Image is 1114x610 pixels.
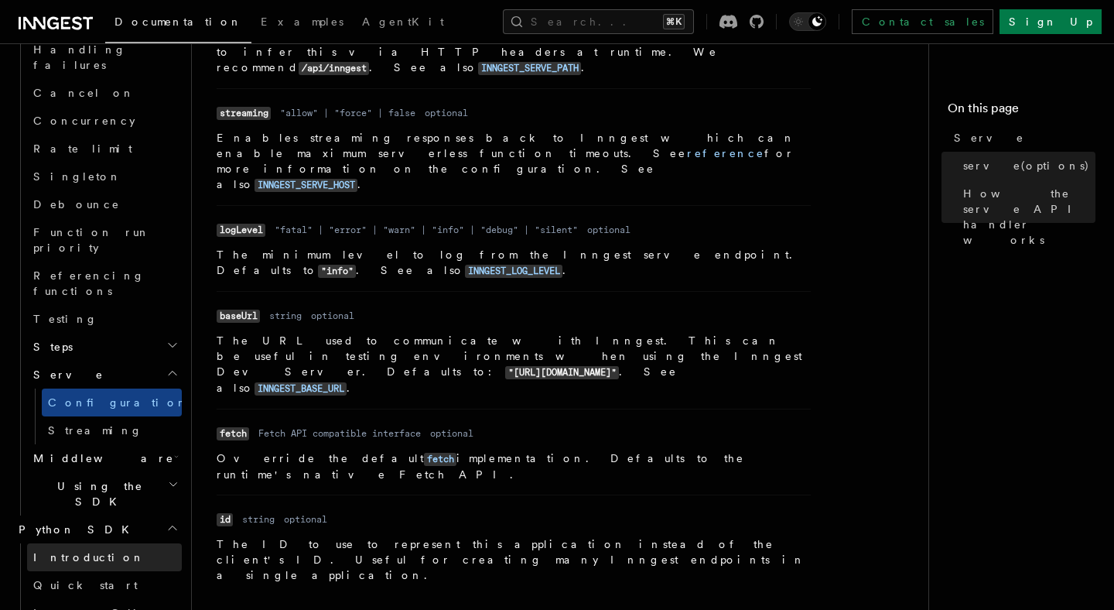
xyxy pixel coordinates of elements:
span: Serve [27,367,104,382]
kbd: ⌘K [663,14,685,29]
span: Rate limit [33,142,132,155]
p: The minimum level to log from the Inngest serve endpoint. Defaults to . See also . [217,247,811,279]
a: Concurrency [27,107,182,135]
button: Search...⌘K [503,9,694,34]
a: Documentation [105,5,251,43]
a: How the serve API handler works [957,180,1095,254]
dd: optional [284,513,327,526]
a: Testing [27,305,182,333]
code: INNGEST_BASE_URL [255,382,347,396]
a: AgentKit [353,5,453,42]
span: Streaming [48,424,142,437]
a: fetch [424,452,456,464]
dd: optional [311,310,354,322]
code: INNGEST_SERVE_PATH [478,62,581,75]
span: Cancel on [33,87,135,99]
a: reference [687,147,764,159]
a: INNGEST_BASE_URL [255,382,347,394]
button: Serve [27,361,182,389]
a: INNGEST_SERVE_HOST [255,178,357,190]
code: fetch [424,453,456,466]
a: Contact sales [852,9,993,34]
code: INNGEST_LOG_LEVEL [465,265,562,278]
span: AgentKit [362,15,444,28]
code: "[URL][DOMAIN_NAME]" [505,366,619,379]
span: Singleton [33,170,121,183]
code: fetch [217,427,249,440]
dd: optional [430,427,473,440]
dd: string [269,310,302,322]
a: Function run priority [27,218,182,262]
dd: optional [587,224,630,236]
span: Testing [33,313,97,325]
a: Serve [948,124,1095,152]
a: INNGEST_SERVE_PATH [478,61,581,74]
a: Quick start [27,571,182,599]
span: Quick start [33,579,138,591]
a: Debounce [27,190,182,218]
button: Python SDK [12,516,182,543]
span: Introduction [33,551,145,564]
p: Enables streaming responses back to Inngest which can enable maximum serverless function timeouts... [217,130,811,193]
p: Override the default implementation. Defaults to the runtime's native Fetch API. [217,451,811,482]
code: "info" [318,265,356,278]
dd: Fetch API compatible interface [258,427,421,440]
code: baseUrl [217,310,260,323]
a: Rate limit [27,135,182,163]
span: Referencing functions [33,269,145,297]
code: streaming [217,107,271,120]
a: Streaming [42,416,182,444]
span: Concurrency [33,115,135,127]
span: Middleware [27,451,174,466]
button: Using the SDK [27,472,182,516]
code: id [217,513,233,526]
div: Serve [27,389,182,444]
dd: "allow" | "force" | false [280,107,415,119]
span: Debounce [33,198,120,211]
h4: On this page [948,99,1095,124]
a: Sign Up [1000,9,1102,34]
span: Examples [261,15,343,28]
dd: optional [425,107,468,119]
a: Configuration [42,389,182,416]
a: Examples [251,5,353,42]
span: Python SDK [12,522,138,537]
p: The URL used to communicate with Inngest. This can be useful in testing environments when using t... [217,333,811,396]
code: logLevel [217,224,265,237]
span: Documentation [114,15,242,28]
span: Using the SDK [27,478,168,509]
span: Serve [954,130,1024,146]
span: Function run priority [33,226,150,254]
code: /api/inngest [299,62,369,75]
a: Introduction [27,543,182,571]
span: Configuration [48,396,189,409]
dd: string [242,513,275,526]
a: Cancel on [27,79,182,107]
span: How the serve API handler works [963,186,1095,248]
p: The path where your handler is hosted. The SDK attempts to infer this via HTTP headers at runtime... [217,28,811,76]
a: serve(options) [957,152,1095,180]
a: Handling failures [27,36,182,79]
span: Steps [27,339,73,355]
a: INNGEST_LOG_LEVEL [465,264,562,276]
a: Singleton [27,163,182,190]
code: INNGEST_SERVE_HOST [255,179,357,192]
button: Middleware [27,444,182,472]
dd: "fatal" | "error" | "warn" | "info" | "debug" | "silent" [275,224,578,236]
button: Toggle dark mode [789,12,826,31]
span: Handling failures [33,43,126,71]
a: Referencing functions [27,262,182,305]
p: The ID to use to represent this application instead of the client's ID. Useful for creating many ... [217,536,811,583]
span: serve(options) [963,158,1090,173]
button: Steps [27,333,182,361]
